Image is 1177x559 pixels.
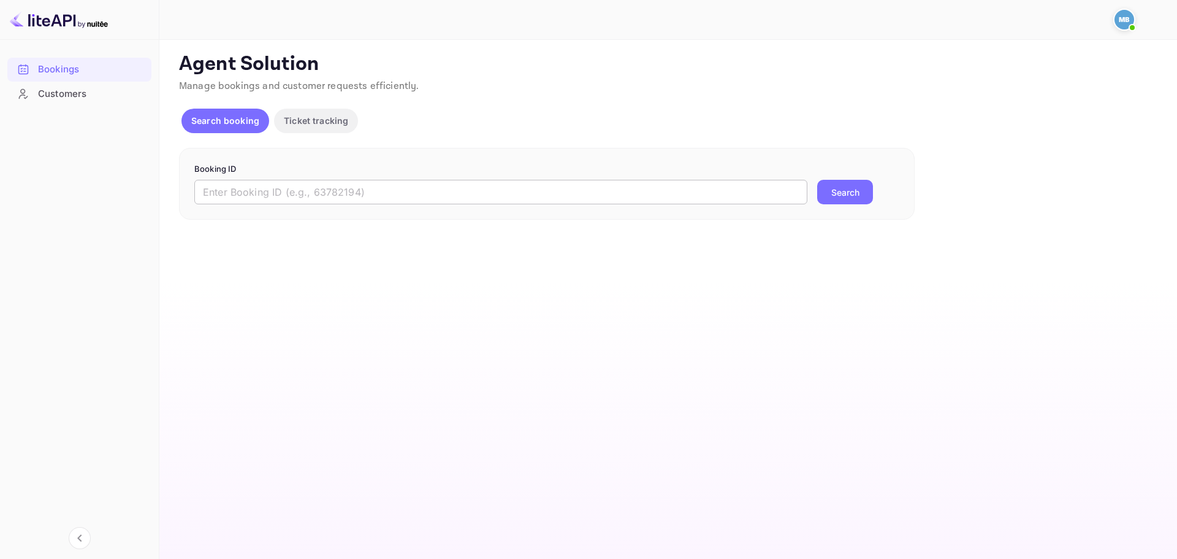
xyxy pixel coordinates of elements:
span: Manage bookings and customer requests efficiently. [179,80,419,93]
img: LiteAPI logo [10,10,108,29]
input: Enter Booking ID (e.g., 63782194) [194,180,807,204]
div: Bookings [7,58,151,82]
p: Search booking [191,114,259,127]
button: Collapse navigation [69,527,91,549]
button: Search [817,180,873,204]
div: Bookings [38,63,145,77]
p: Booking ID [194,163,899,175]
a: Bookings [7,58,151,80]
p: Ticket tracking [284,114,348,127]
div: Customers [7,82,151,106]
img: Mohcine Belkhir [1114,10,1134,29]
p: Agent Solution [179,52,1155,77]
div: Customers [38,87,145,101]
a: Customers [7,82,151,105]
